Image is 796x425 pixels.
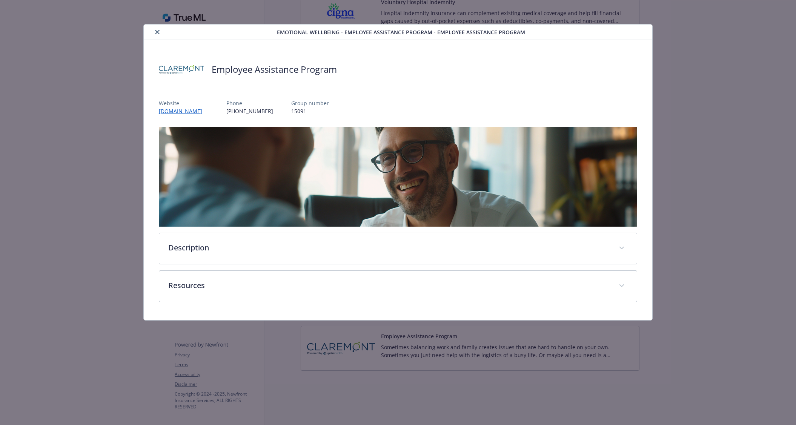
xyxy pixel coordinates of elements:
div: Description [159,233,637,264]
p: Phone [226,99,273,107]
div: Resources [159,271,637,302]
img: Claremont EAP [159,58,204,81]
div: details for plan Emotional Wellbeing - Employee Assistance Program - Employee Assistance Program [80,24,716,321]
p: Website [159,99,208,107]
button: close [153,28,162,37]
a: [DOMAIN_NAME] [159,107,208,115]
p: 15091 [291,107,329,115]
p: Description [168,242,610,253]
img: banner [159,127,637,227]
span: Emotional Wellbeing - Employee Assistance Program - Employee Assistance Program [277,28,525,36]
p: Group number [291,99,329,107]
p: Resources [168,280,610,291]
p: [PHONE_NUMBER] [226,107,273,115]
h2: Employee Assistance Program [212,63,337,76]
